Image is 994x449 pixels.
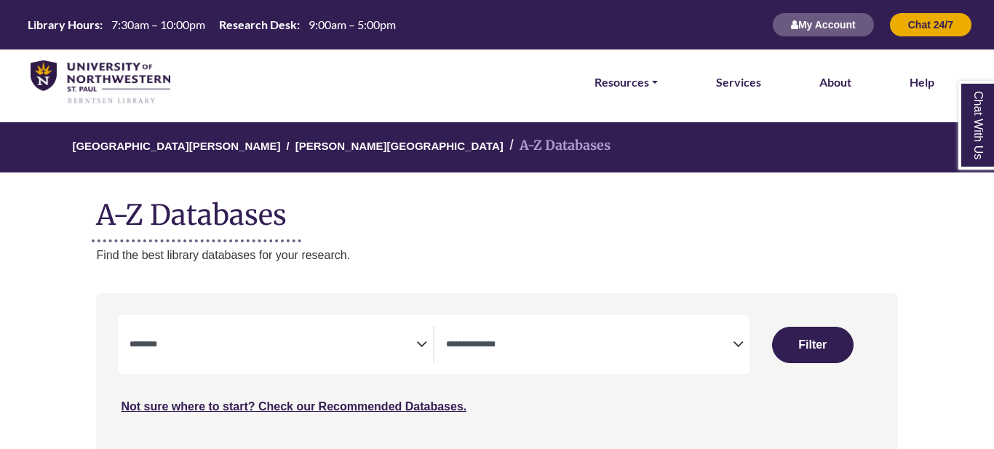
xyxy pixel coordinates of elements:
[96,187,897,231] h1: A-Z Databases
[130,340,416,351] textarea: Search
[213,17,301,32] th: Research Desk:
[22,17,402,33] a: Hours Today
[504,135,611,156] li: A-Z Databases
[446,340,733,351] textarea: Search
[96,246,897,265] p: Find the best library databases for your research.
[72,138,280,152] a: [GEOGRAPHIC_DATA][PERSON_NAME]
[295,138,504,152] a: [PERSON_NAME][GEOGRAPHIC_DATA]
[31,60,170,105] img: library_home
[22,17,103,32] th: Library Hours:
[716,73,761,92] a: Services
[910,73,934,92] a: Help
[309,17,396,31] span: 9:00am – 5:00pm
[772,12,875,37] button: My Account
[595,73,658,92] a: Resources
[96,122,897,172] nav: breadcrumb
[819,73,851,92] a: About
[121,400,466,413] a: Not sure where to start? Check our Recommended Databases.
[772,18,875,31] a: My Account
[111,17,205,31] span: 7:30am – 10:00pm
[772,327,854,363] button: Submit for Search Results
[22,17,402,31] table: Hours Today
[889,18,972,31] a: Chat 24/7
[889,12,972,37] button: Chat 24/7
